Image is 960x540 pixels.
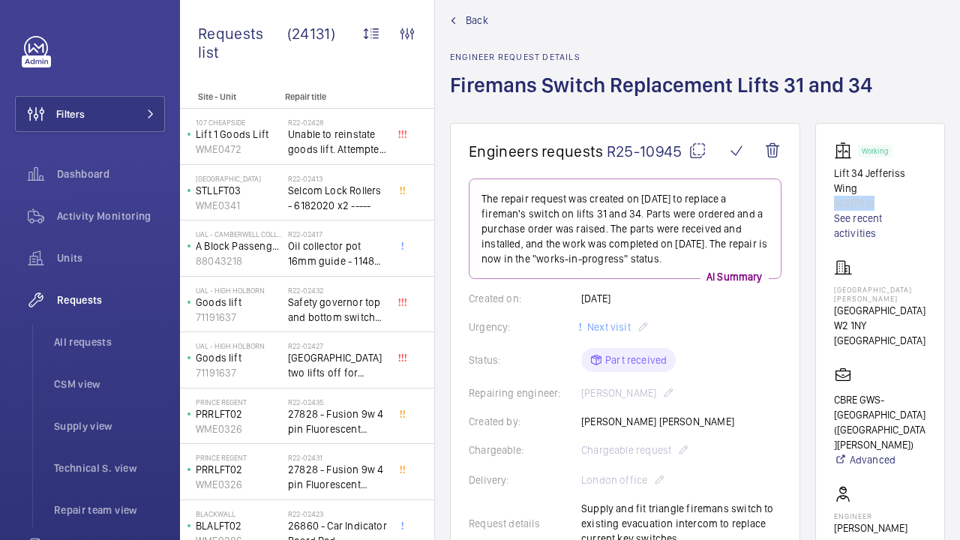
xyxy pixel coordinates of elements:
[834,392,926,452] p: CBRE GWS- [GEOGRAPHIC_DATA] ([GEOGRAPHIC_DATA][PERSON_NAME])
[57,166,165,181] span: Dashboard
[196,341,282,350] p: UAL - High Holborn
[196,295,282,310] p: Goods lift
[288,406,387,436] span: 27828 - Fusion 9w 4 pin Fluorescent Lamp / Bulb - Used on Prince regent lift No2 car top test con...
[862,148,889,154] p: Working
[834,196,926,211] p: 14217819
[196,509,282,518] p: Blackwall
[196,397,282,406] p: Prince Regent
[288,286,387,295] h2: R22-02432
[700,269,769,284] p: AI Summary
[450,71,881,123] h1: Firemans Switch Replacement Lifts 31 and 34
[196,229,282,238] p: UAL - Camberwell College of Arts
[450,52,881,62] h2: Engineer request details
[288,397,387,406] h2: R22-02435
[196,253,282,268] p: 88043218
[57,208,165,223] span: Activity Monitoring
[196,174,282,183] p: [GEOGRAPHIC_DATA]
[834,452,926,467] a: Advanced
[196,365,282,380] p: 71191637
[196,198,282,213] p: WME0341
[54,460,165,475] span: Technical S. view
[288,509,387,518] h2: R22-02423
[15,96,165,132] button: Filters
[288,238,387,268] span: Oil collector pot 16mm guide - 11482 x2
[288,127,387,157] span: Unable to reinstate goods lift. Attempted to swap control boards with PL2, no difference. Technic...
[196,310,282,325] p: 71191637
[834,166,926,196] p: Lift 34 Jefferiss Wing
[54,502,165,517] span: Repair team view
[288,295,387,325] span: Safety governor top and bottom switches not working from an immediate defect. Lift passenger lift...
[198,24,287,61] span: Requests list
[196,286,282,295] p: UAL - High Holborn
[466,13,488,28] span: Back
[834,285,926,303] p: [GEOGRAPHIC_DATA][PERSON_NAME]
[288,118,387,127] h2: R22-02428
[196,183,282,198] p: STLLFT03
[196,518,282,533] p: BLALFT02
[834,211,926,241] a: See recent activities
[834,303,926,318] p: [GEOGRAPHIC_DATA]
[834,142,858,160] img: elevator.svg
[196,462,282,477] p: PRRLFT02
[288,341,387,350] h2: R22-02427
[196,421,282,436] p: WME0326
[834,520,907,535] p: [PERSON_NAME]
[288,453,387,462] h2: R22-02431
[607,142,706,160] span: R25-10945
[196,453,282,462] p: Prince Regent
[57,250,165,265] span: Units
[481,191,769,266] p: The repair request was created on [DATE] to replace a fireman's switch on lifts 31 and 34. Parts ...
[196,350,282,365] p: Goods lift
[288,183,387,213] span: Selcom Lock Rollers - 6182020 x2 -----
[196,127,282,142] p: Lift 1 Goods Lift
[54,334,165,349] span: All requests
[57,292,165,307] span: Requests
[56,106,85,121] span: Filters
[288,229,387,238] h2: R22-02417
[285,91,384,102] p: Repair title
[288,350,387,380] span: [GEOGRAPHIC_DATA] two lifts off for safety governor rope switches at top and bottom. Immediate de...
[196,118,282,127] p: 107 Cheapside
[196,406,282,421] p: PRRLFT02
[196,238,282,253] p: A Block Passenger Lift 2 (B) L/H
[834,511,907,520] p: Engineer
[196,142,282,157] p: WME0472
[54,376,165,391] span: CSM view
[834,318,926,348] p: W2 1NY [GEOGRAPHIC_DATA]
[180,91,279,102] p: Site - Unit
[288,462,387,492] span: 27828 - Fusion 9w 4 pin Fluorescent Lamp / Bulb - Used on Prince regent lift No2 car top test con...
[469,142,604,160] span: Engineers requests
[54,418,165,433] span: Supply view
[288,174,387,183] h2: R22-02413
[196,477,282,492] p: WME0326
